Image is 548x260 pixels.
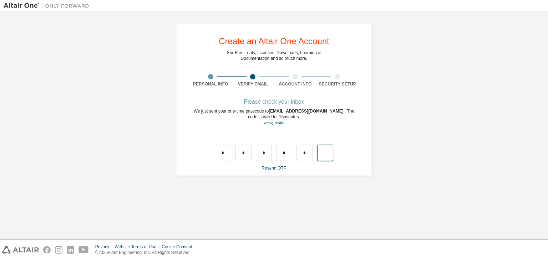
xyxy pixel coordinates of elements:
[227,50,321,61] div: For Free Trials, Licenses, Downloads, Learning & Documentation and so much more.
[115,244,162,250] div: Website Terms of Use
[189,81,232,87] div: Personal Info
[219,37,329,46] div: Create an Altair One Account
[162,244,196,250] div: Cookie Consent
[189,100,359,104] div: Please check your inbox
[43,246,51,254] img: facebook.svg
[269,109,345,114] span: [EMAIL_ADDRESS][DOMAIN_NAME]
[95,244,115,250] div: Privacy
[274,81,316,87] div: Account Info
[2,246,39,254] img: altair_logo.svg
[189,108,359,126] div: We just sent your one-time passcode to . The code is valid for 15 minutes.
[55,246,62,254] img: instagram.svg
[95,250,197,256] p: © 2025 Altair Engineering, Inc. All Rights Reserved.
[4,2,93,9] img: Altair One
[67,246,74,254] img: linkedin.svg
[262,166,286,171] a: Resend OTP
[316,81,359,87] div: Security Setup
[78,246,89,254] img: youtube.svg
[232,81,274,87] div: Verify Email
[263,121,284,125] a: Go back to the registration form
